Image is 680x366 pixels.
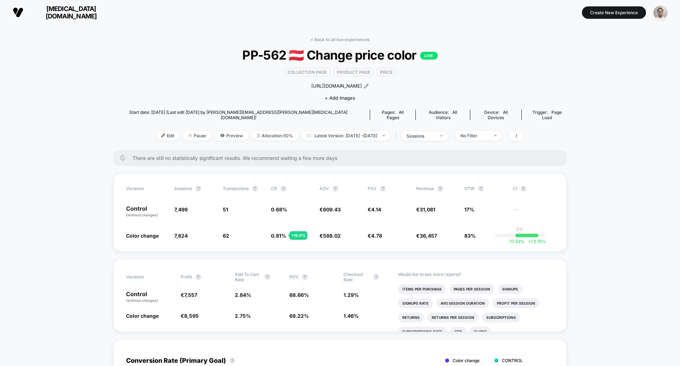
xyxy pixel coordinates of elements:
[307,134,311,137] img: calendar
[235,272,261,282] span: Add To Cart Rate
[271,186,277,191] span: CR
[136,48,544,63] span: PP-562 🇦🇹 Change price color
[223,186,249,191] span: Transactions
[289,231,307,240] div: + 19.6 %
[184,313,199,319] span: 8,595
[460,133,489,138] div: No Filter
[126,186,165,192] span: Variation
[181,313,199,319] span: €
[184,292,197,298] span: 7,557
[382,135,385,136] img: end
[420,233,437,239] span: 36,457
[188,134,192,137] img: end
[344,272,370,282] span: Checkout Rate
[407,133,435,139] div: sessions
[302,131,390,140] span: Latest Version: [DATE] - [DATE]
[126,291,174,303] p: Control
[126,213,158,217] span: (without changes)
[513,186,552,192] span: CI
[174,186,192,191] span: Sessions
[333,186,338,192] button: ?
[235,313,251,319] span: 2.75 %
[319,186,329,191] span: AOV
[113,110,364,120] span: Start date: [DATE] (Last edit [DATE] by [PERSON_NAME][EMAIL_ADDRESS][PERSON_NAME][MEDICAL_DATA][D...
[519,232,521,237] p: |
[421,110,465,120] div: Audience:
[470,327,491,337] li: Clicks
[323,206,341,212] span: 609.43
[416,186,434,191] span: Revenue
[289,313,309,319] span: 68.22 %
[223,206,228,212] span: 51
[449,284,494,294] li: Pages Per Session
[284,68,330,76] span: COLLECTION PAGE
[183,131,211,140] span: Pause
[156,131,180,140] span: Edit
[377,68,396,76] span: PRICE
[126,233,159,239] span: Color change
[195,274,201,280] button: ?
[161,134,165,137] img: edit
[582,6,646,19] button: Create New Experience
[265,274,270,280] button: ?
[371,206,381,212] span: 4.14
[174,233,188,239] span: 7,624
[13,7,23,18] img: Visually logo
[126,206,167,218] p: Control
[420,206,435,212] span: 31,081
[464,233,476,239] span: 83%
[289,292,309,298] span: 68.66 %
[516,227,523,232] p: 0%
[368,206,381,212] span: €
[440,135,443,137] img: end
[325,95,355,101] span: + Add Images
[494,135,497,136] img: end
[181,274,192,279] span: Profit
[436,110,457,120] span: All Visitors
[371,233,382,239] span: 4.78
[334,68,373,76] span: product page
[344,313,359,319] span: 1.46 %
[368,186,376,191] span: PSV
[271,233,286,239] span: 0.81 %
[398,312,424,322] li: Returns
[195,186,201,192] button: ?
[375,110,410,120] div: Pages:
[416,233,437,239] span: €
[450,327,466,337] li: Ctr
[470,110,521,120] span: Device:
[344,292,359,298] span: 1.29 %
[289,274,299,279] span: PDV
[427,312,478,322] li: Returns Per Session
[319,206,341,212] span: €
[542,110,562,120] span: Page Load
[11,5,116,20] button: [MEDICAL_DATA][DOMAIN_NAME]
[223,233,229,239] span: 62
[132,155,552,161] span: There are still no statistically significant results. We recommend waiting a few more days
[373,274,379,280] button: ?
[181,292,197,298] span: €
[380,186,386,192] button: ?
[528,239,531,244] span: +
[387,110,404,120] span: all pages
[398,272,554,277] p: Would like to see more reports?
[498,284,522,294] li: Signups
[453,358,480,363] span: Color change
[174,206,188,212] span: 7,499
[280,186,286,192] button: ?
[508,239,525,244] span: -17.52 %
[302,274,308,280] button: ?
[398,298,433,308] li: Signups Rate
[311,83,362,90] span: [URL][DOMAIN_NAME]
[482,312,520,322] li: Subscriptions
[651,5,669,20] button: ppic
[215,131,248,140] span: Preview
[464,206,474,212] span: 17%
[126,272,165,282] span: Variation
[368,233,382,239] span: €
[319,233,341,239] span: €
[502,358,523,363] span: CONTROL
[513,207,554,218] span: ---
[271,206,287,212] span: 0.68 %
[493,298,539,308] li: Profit Per Session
